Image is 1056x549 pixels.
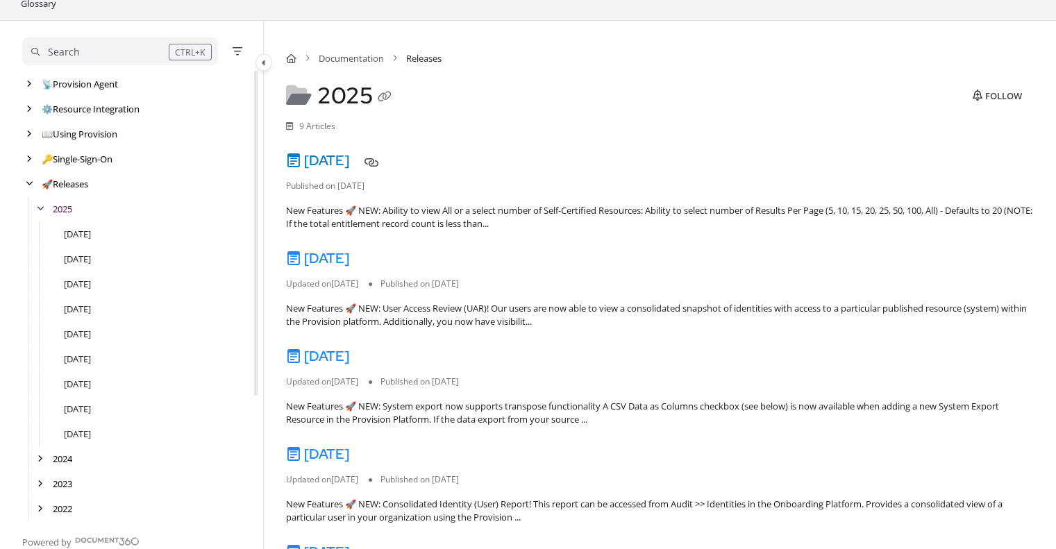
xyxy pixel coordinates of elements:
[286,302,1034,329] div: New Features 🚀 NEW: User Access Review (UAR)! Our users are now able to view a consolidated snaps...
[42,128,53,140] span: 📖
[229,43,246,60] button: Filter
[22,535,72,549] span: Powered by
[22,178,36,191] div: arrow
[53,202,72,216] a: 2025
[64,227,91,241] a: September 2025
[75,537,140,546] img: Document360
[286,445,349,463] a: [DATE]
[42,102,140,116] a: Resource Integration
[286,82,396,109] h1: 2025
[42,78,53,90] span: 📡
[22,128,36,141] div: arrow
[42,103,53,115] span: ⚙️
[64,327,91,341] a: May 2025
[48,44,80,60] div: Search
[64,302,91,316] a: June 2025
[64,427,91,441] a: January 2025
[374,87,396,109] button: Copy link of 2025
[255,54,272,71] button: Category toggle
[64,352,91,366] a: April 2025
[64,277,91,291] a: July 2025
[406,51,442,65] span: Releases
[64,377,91,391] a: March 2025
[42,178,53,190] span: 🚀
[42,177,88,191] a: Releases
[286,120,335,133] li: 9 Articles
[22,532,140,549] a: Powered by Document360 - opens in a new tab
[369,473,469,486] li: Published on [DATE]
[286,204,1034,231] div: New Features 🚀 NEW: Ability to view All or a select number of Self-Certified Resources: Ability t...
[53,502,72,516] a: 2022
[42,77,118,91] a: Provision Agent
[286,473,369,486] li: Updated on [DATE]
[286,278,369,290] li: Updated on [DATE]
[286,51,296,65] a: Home
[961,85,1034,107] button: Follow
[360,151,383,174] button: Copy link of September 2025
[42,153,53,165] span: 🔑
[33,502,47,516] div: arrow
[42,152,112,166] a: Single-Sign-On
[64,402,91,416] a: February 2025
[286,249,349,267] a: [DATE]
[369,375,469,388] li: Published on [DATE]
[42,127,117,141] a: Using Provision
[286,400,1034,427] div: New Features 🚀 NEW: System export now supports transpose functionality A CSV Data as Columns chec...
[286,151,349,169] a: [DATE]
[286,180,375,192] li: Published on [DATE]
[286,347,349,365] a: [DATE]
[319,51,384,65] a: Documentation
[22,103,36,116] div: arrow
[169,44,212,60] div: CTRL+K
[369,278,469,290] li: Published on [DATE]
[33,203,47,216] div: arrow
[64,252,91,266] a: August 2025
[33,478,47,491] div: arrow
[286,375,369,388] li: Updated on [DATE]
[33,453,47,466] div: arrow
[22,37,218,65] button: Search
[286,498,1034,525] div: New Features 🚀 NEW: Consolidated Identity (User) Report! This report can be accessed from Audit >...
[53,477,72,491] a: 2023
[22,78,36,91] div: arrow
[22,153,36,166] div: arrow
[53,452,72,466] a: 2024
